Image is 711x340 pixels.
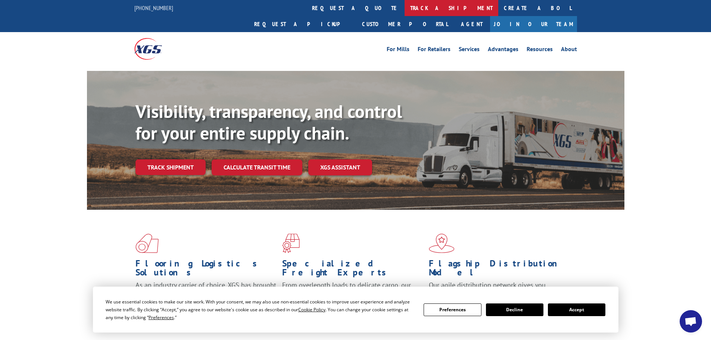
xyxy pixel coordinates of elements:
[490,16,577,32] a: Join Our Team
[135,159,206,175] a: Track shipment
[134,4,173,12] a: [PHONE_NUMBER]
[527,46,553,54] a: Resources
[356,16,453,32] a: Customer Portal
[106,298,415,321] div: We use essential cookies to make our site work. With your consent, we may also use non-essential ...
[212,159,302,175] a: Calculate transit time
[488,46,518,54] a: Advantages
[308,159,372,175] a: XGS ASSISTANT
[135,259,277,281] h1: Flooring Logistics Solutions
[135,281,276,307] span: As an industry carrier of choice, XGS has brought innovation and dedication to flooring logistics...
[298,306,325,313] span: Cookie Policy
[459,46,480,54] a: Services
[680,310,702,333] div: Open chat
[135,100,402,144] b: Visibility, transparency, and control for your entire supply chain.
[135,234,159,253] img: xgs-icon-total-supply-chain-intelligence-red
[561,46,577,54] a: About
[429,234,455,253] img: xgs-icon-flagship-distribution-model-red
[453,16,490,32] a: Agent
[387,46,409,54] a: For Mills
[149,314,174,321] span: Preferences
[282,259,423,281] h1: Specialized Freight Experts
[282,281,423,314] p: From overlength loads to delicate cargo, our experienced staff knows the best way to move your fr...
[282,234,300,253] img: xgs-icon-focused-on-flooring-red
[429,259,570,281] h1: Flagship Distribution Model
[418,46,450,54] a: For Retailers
[548,303,605,316] button: Accept
[486,303,543,316] button: Decline
[424,303,481,316] button: Preferences
[249,16,356,32] a: Request a pickup
[429,281,566,298] span: Our agile distribution network gives you nationwide inventory management on demand.
[93,287,618,333] div: Cookie Consent Prompt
